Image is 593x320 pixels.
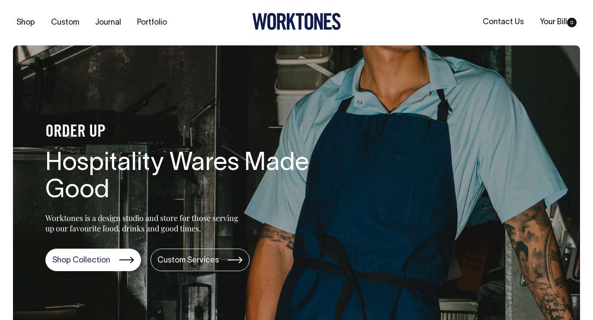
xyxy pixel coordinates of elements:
a: Journal [92,16,125,30]
p: Worktones is a design studio and store for those serving up our favourite food, drinks and good t... [45,213,242,234]
a: Your Bill0 [536,15,580,29]
span: 0 [567,18,577,27]
h1: Hospitality Wares Made Good [45,150,322,205]
h4: ORDER UP [45,123,322,141]
a: Custom [48,16,83,30]
a: Shop Collection [45,249,141,271]
a: Shop [13,16,38,30]
a: Contact Us [479,15,527,29]
a: Custom Services [151,249,250,271]
a: Portfolio [134,16,170,30]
